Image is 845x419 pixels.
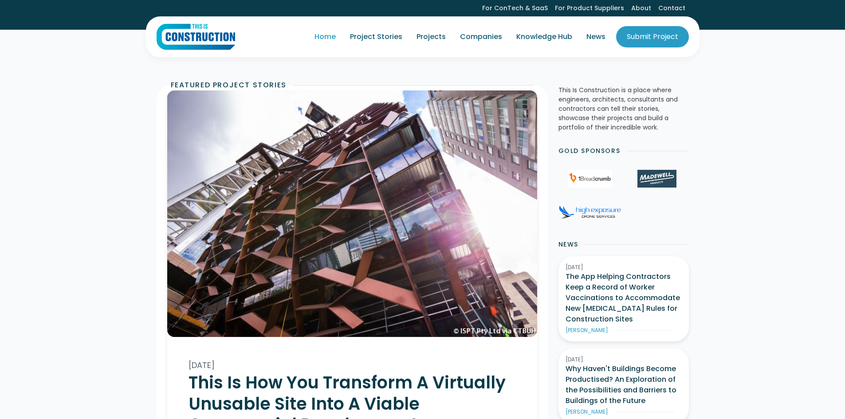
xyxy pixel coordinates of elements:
a: Companies [453,24,509,49]
h2: FeatureD Project Stories [171,80,287,90]
h3: The App Helping Contractors Keep a Record of Worker Vaccinations to Accommodate New [MEDICAL_DATA... [566,271,682,325]
div: [DATE] [566,356,682,364]
a: home [157,23,235,50]
a: Projects [409,24,453,49]
a: Knowledge Hub [509,24,579,49]
a: Project Stories [343,24,409,49]
div: Submit Project [627,31,678,42]
img: This Is How You Transform A Virtually Unusable Site Into A Viable Commercial Development [167,90,537,337]
img: 1Breadcrumb [568,170,612,188]
h2: News [558,240,578,249]
img: Madewell Products [637,170,676,188]
div: [DATE] [566,263,682,271]
h3: Why Haven't Buildings Become Productised? An Exploration of the Possibilities and Barriers to Bui... [566,364,682,406]
h2: Gold Sponsors [558,146,621,156]
img: This Is Construction Logo [157,23,235,50]
a: News [579,24,613,49]
a: Home [307,24,343,49]
p: This Is Construction is a place where engineers, architects, consultants and contractors can tell... [558,86,689,132]
div: [DATE] [189,358,516,372]
a: Submit Project [616,26,689,47]
img: High Exposure [559,205,621,219]
a: [DATE]The App Helping Contractors Keep a Record of Worker Vaccinations to Accommodate New [MEDICA... [558,256,689,341]
div: [PERSON_NAME] [566,408,608,416]
div: [PERSON_NAME] [566,326,608,334]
